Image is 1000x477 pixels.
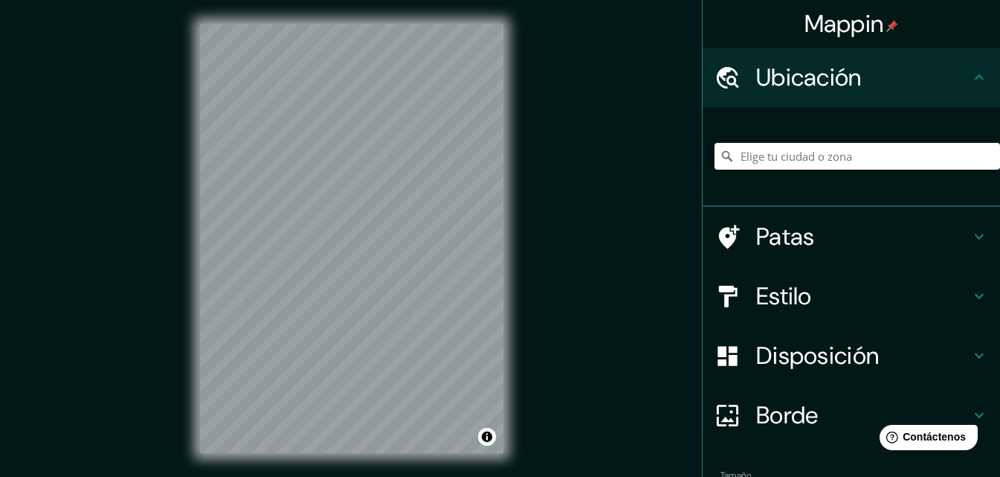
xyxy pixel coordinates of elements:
[756,340,879,371] font: Disposición
[756,62,862,93] font: Ubicación
[703,266,1000,326] div: Estilo
[714,143,1000,170] input: Elige tu ciudad o zona
[703,207,1000,266] div: Patas
[703,385,1000,445] div: Borde
[703,326,1000,385] div: Disposición
[756,400,819,431] font: Borde
[200,24,503,453] canvas: Mapa
[886,20,898,32] img: pin-icon.png
[756,221,815,252] font: Patas
[703,48,1000,107] div: Ubicación
[804,8,884,39] font: Mappin
[756,281,812,312] font: Estilo
[478,428,496,446] button: Activar o desactivar atribución
[868,419,984,461] iframe: Lanzador de widgets de ayuda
